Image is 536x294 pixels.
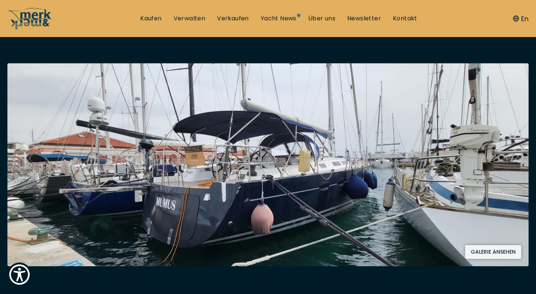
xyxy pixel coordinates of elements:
a: Yacht News [261,14,296,23]
a: Verkaufen [217,14,249,23]
a: Verwalten [174,14,205,23]
a: Kaufen [140,14,161,23]
a: Über uns [308,14,335,23]
button: Galerie ansehen [465,245,521,259]
a: Newsletter [347,14,381,23]
button: En [513,14,529,24]
img: Merk&Merk [7,63,529,266]
a: Kontakt [393,14,417,23]
button: Show Accessibility Preferences [7,263,32,287]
